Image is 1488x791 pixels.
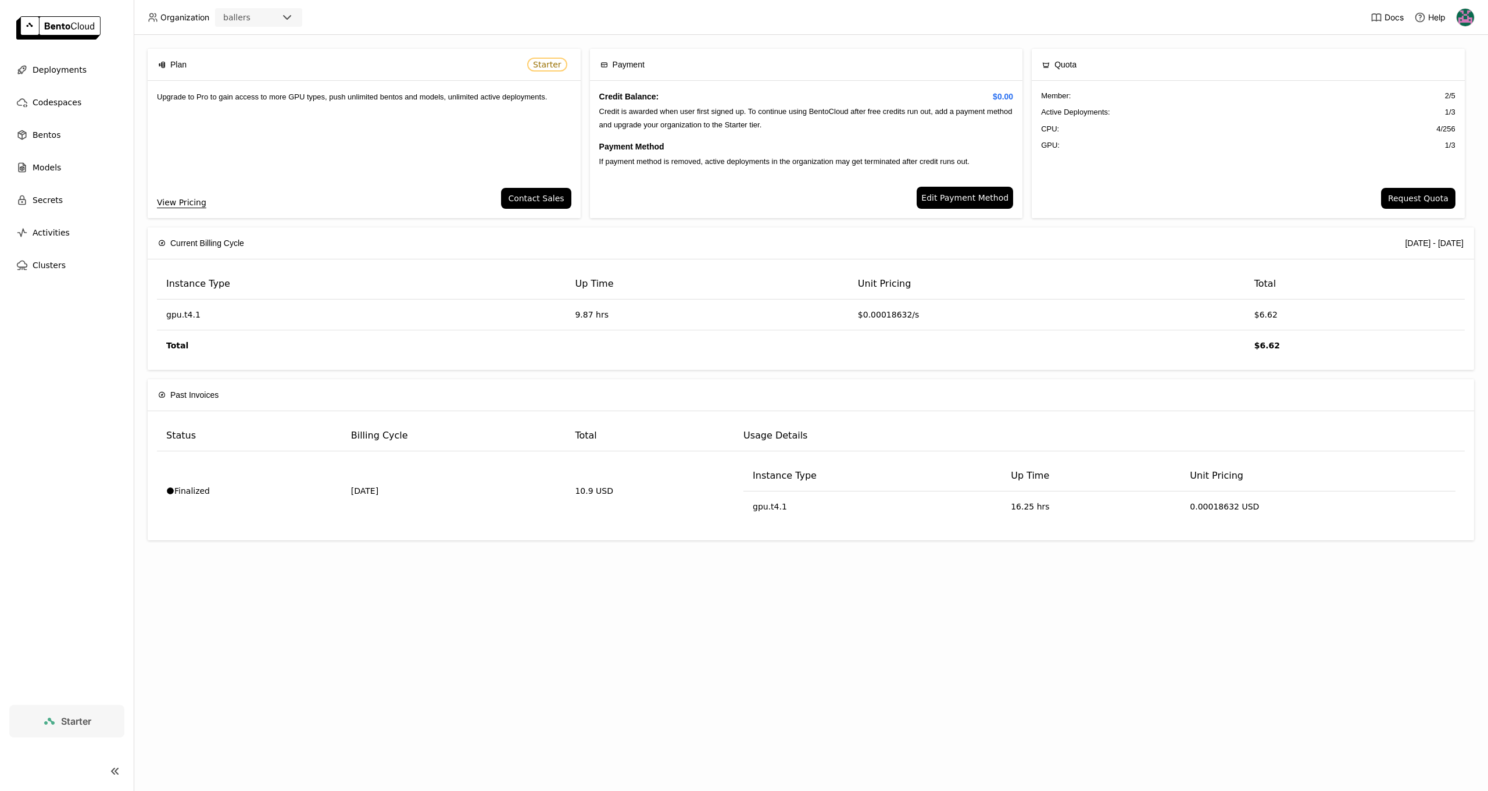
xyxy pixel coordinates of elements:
td: $0.00018632/s [849,300,1245,330]
div: Help [1414,12,1446,23]
a: Edit Payment Method [917,187,1013,209]
th: Up Time [566,269,848,300]
span: Payment [613,58,645,71]
button: Request Quota [1381,188,1455,209]
span: If payment method is removed, active deployments in the organization may get terminated after cre... [599,157,970,166]
td: 16.25 hrs [1001,491,1181,522]
span: Edit Payment Method [921,191,1008,204]
th: Billing Cycle [342,421,566,451]
span: Deployments [33,63,87,77]
th: Unit Pricing [1181,461,1455,491]
th: Instance Type [157,269,566,300]
span: Bentos [33,128,60,142]
span: Upgrade to Pro to gain access to more GPU types, push unlimited bentos and models, unlimited acti... [157,92,547,101]
span: Clusters [33,258,66,272]
span: Docs [1385,12,1404,23]
th: Up Time [1001,461,1181,491]
span: Past Invoices [170,389,219,401]
a: Starter [9,705,124,737]
h4: Payment Method [599,140,1014,153]
span: GPU: [1041,140,1060,151]
span: Starter [61,715,91,727]
span: Active Deployments : [1041,106,1110,118]
span: Current Billing Cycle [170,237,244,250]
a: Codespaces [9,91,124,114]
span: 4 / 256 [1436,123,1455,135]
input: Selected ballers. [252,12,253,24]
th: Instance Type [743,461,1001,491]
td: gpu.t4.1 [157,300,566,330]
a: Models [9,156,124,179]
a: Docs [1371,12,1404,23]
a: Deployments [9,58,124,81]
td: 9.87 hrs [566,300,848,330]
h4: Credit Balance: [599,90,1014,103]
img: logo [16,16,101,40]
td: [DATE] [342,451,566,531]
td: gpu.t4.1 [743,491,1001,522]
div: Finalized [166,485,332,497]
a: Activities [9,221,124,244]
span: Codespaces [33,95,81,109]
a: Secrets [9,188,124,212]
span: 1 / 3 [1445,140,1455,151]
th: Usage Details [734,421,1465,451]
div: ballers [223,12,251,23]
span: CPU: [1041,123,1059,135]
span: Models [33,161,61,174]
img: Harsh Raj [1457,9,1474,26]
button: Contact Sales [501,188,571,209]
span: Member : [1041,90,1071,102]
span: Organization [160,12,209,23]
span: Help [1428,12,1446,23]
td: 10.9 USD [566,451,734,531]
span: Starter [533,60,561,69]
th: Total [1245,269,1465,300]
div: [DATE] - [DATE] [1405,237,1464,250]
span: Credit is awarded when user first signed up. To continue using BentoCloud after free credits run ... [599,107,1013,129]
span: 1 / 3 [1445,106,1455,118]
span: Secrets [33,193,63,207]
a: Bentos [9,123,124,147]
a: View Pricing [157,196,206,209]
span: 2 / 5 [1445,90,1455,102]
td: 0.00018632 USD [1181,491,1455,522]
th: Unit Pricing [849,269,1245,300]
span: $0.00 [993,90,1013,103]
span: Quota [1054,58,1076,71]
span: Activities [33,226,70,240]
th: Total [566,421,734,451]
a: Clusters [9,254,124,277]
strong: Total [166,341,188,350]
th: Status [157,421,342,451]
td: $6.62 [1245,300,1465,330]
strong: $6.62 [1254,341,1280,350]
span: Plan [170,58,187,71]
